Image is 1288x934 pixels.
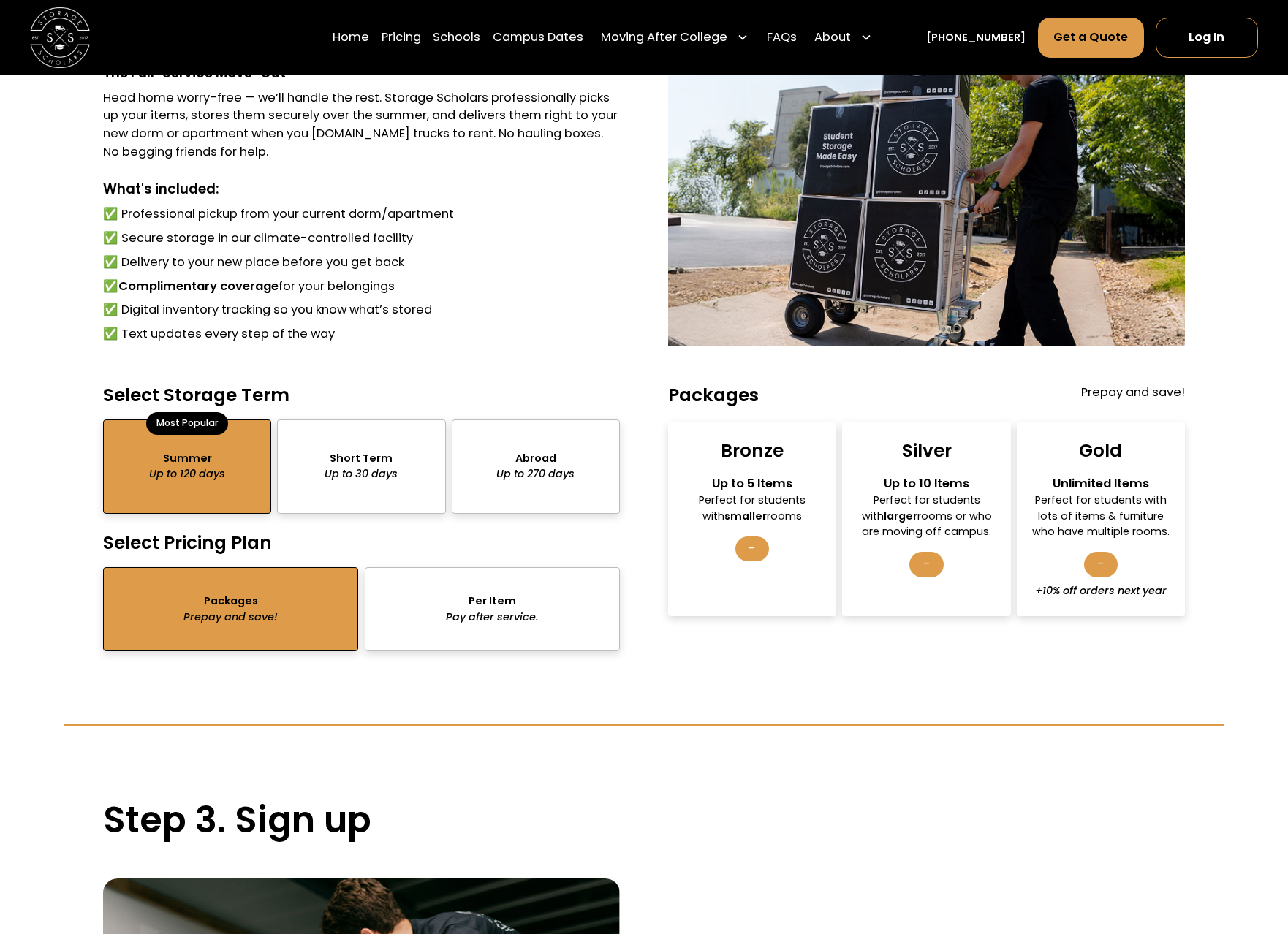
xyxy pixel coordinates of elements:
div: Unlimited Items [1030,475,1172,493]
div: Most Popular [146,412,229,434]
div: Up to 10 Items [855,475,997,493]
li: ✅ Secure storage in our climate-controlled facility [103,229,620,248]
div: Bronze [721,439,784,463]
img: Storage Scholar [668,12,1185,347]
strong: larger [884,509,917,523]
a: [PHONE_NUMBER] [926,30,1026,46]
div: Perfect for students with rooms or who are moving off campus. [855,493,997,540]
div: Prepay and save! [1081,384,1185,407]
div: Perfect for students with rooms [681,493,823,524]
div: Gold [1079,439,1122,463]
li: ✅ Text updates every step of the way [103,325,620,343]
a: Campus Dates [493,17,583,59]
h4: Select Pricing Plan [103,531,620,555]
div: About [808,17,878,59]
a: Home [333,17,369,59]
div: Head home worry-free — we’ll handle the rest. Storage Scholars professionally picks up your items... [103,89,620,162]
a: Pricing [382,17,421,59]
a: home [30,7,90,67]
li: ✅ Professional pickup from your current dorm/apartment [103,205,620,224]
div: Perfect for students with lots of items & furniture who have multiple rooms. [1030,493,1172,540]
div: Silver [902,439,952,463]
strong: Complimentary coverage [118,278,279,295]
div: - [909,552,943,577]
div: About [814,29,851,47]
div: +10% off orders next year [1035,583,1167,599]
div: - [735,536,769,562]
a: Log In [1156,18,1258,58]
li: ✅ Delivery to your new place before you get back [103,254,620,272]
a: FAQs [767,17,797,59]
li: ✅ for your belongings [103,278,620,296]
a: Get a Quote [1038,18,1144,58]
h4: Select Storage Term [103,384,620,407]
h4: Packages [668,384,759,407]
img: Storage Scholars main logo [30,7,90,67]
h2: Step 3. Sign up [103,798,1185,841]
div: Moving After College [601,29,727,47]
div: Moving After College [595,17,754,59]
a: Schools [433,17,480,59]
form: package-pricing [103,384,1185,651]
div: What's included: [103,179,620,200]
strong: smaller [724,509,767,523]
li: ✅ Digital inventory tracking so you know what’s stored [103,301,620,319]
div: - [1084,552,1118,577]
div: Up to 5 Items [681,475,823,493]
